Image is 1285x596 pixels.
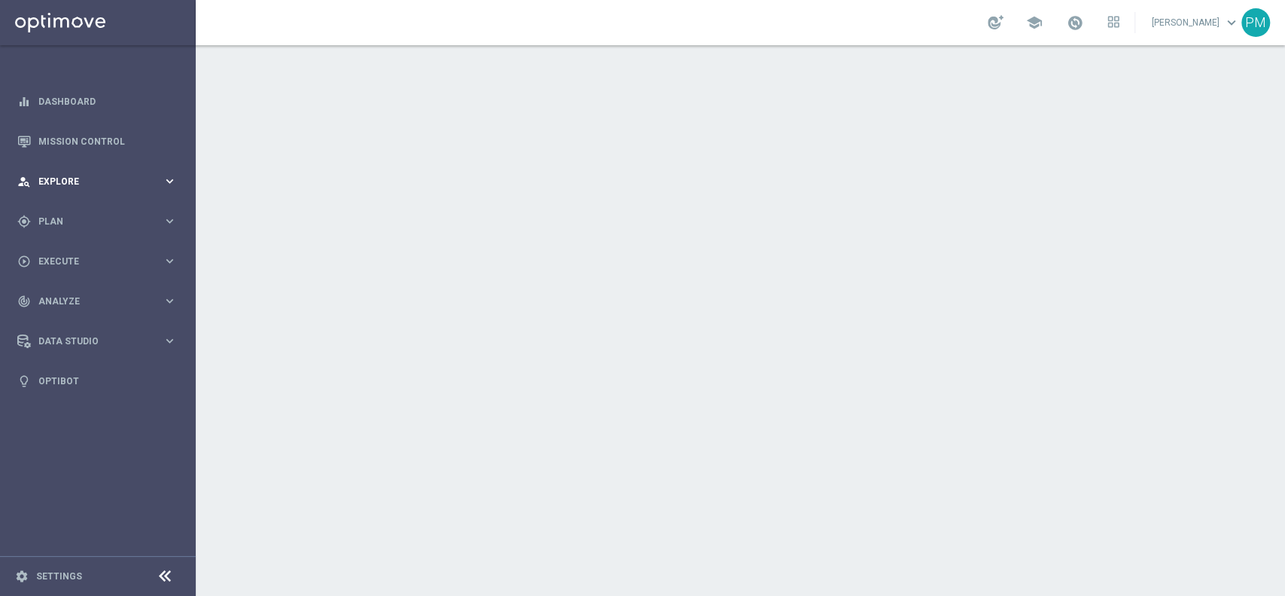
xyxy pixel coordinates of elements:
i: keyboard_arrow_right [163,334,177,348]
button: play_circle_outline Execute keyboard_arrow_right [17,255,178,267]
a: [PERSON_NAME]keyboard_arrow_down [1150,11,1241,34]
i: keyboard_arrow_right [163,214,177,228]
i: track_changes [17,295,31,308]
button: Data Studio keyboard_arrow_right [17,335,178,347]
span: Analyze [38,297,163,306]
span: Execute [38,257,163,266]
div: PM [1241,8,1270,37]
span: school [1026,14,1043,31]
span: Data Studio [38,337,163,346]
a: Optibot [38,361,177,401]
button: gps_fixed Plan keyboard_arrow_right [17,215,178,228]
div: Mission Control [17,121,177,161]
div: Execute [17,255,163,268]
span: Plan [38,217,163,226]
span: keyboard_arrow_down [1223,14,1240,31]
i: settings [15,570,29,583]
i: gps_fixed [17,215,31,228]
i: keyboard_arrow_right [163,294,177,308]
div: Explore [17,175,163,188]
button: equalizer Dashboard [17,96,178,108]
div: Dashboard [17,81,177,121]
i: person_search [17,175,31,188]
i: play_circle_outline [17,255,31,268]
i: lightbulb [17,374,31,388]
button: lightbulb Optibot [17,375,178,387]
i: keyboard_arrow_right [163,254,177,268]
a: Dashboard [38,81,177,121]
span: Explore [38,177,163,186]
button: person_search Explore keyboard_arrow_right [17,176,178,188]
i: keyboard_arrow_right [163,174,177,188]
a: Mission Control [38,121,177,161]
div: Analyze [17,295,163,308]
a: Settings [36,572,82,581]
div: Data Studio [17,335,163,348]
i: equalizer [17,95,31,109]
button: track_changes Analyze keyboard_arrow_right [17,295,178,307]
button: Mission Control [17,136,178,148]
div: Plan [17,215,163,228]
div: Optibot [17,361,177,401]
